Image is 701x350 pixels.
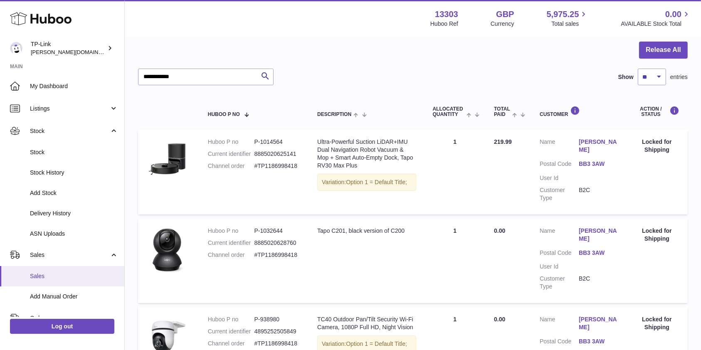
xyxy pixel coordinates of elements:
a: [PERSON_NAME] [579,315,618,331]
dt: Huboo P no [208,315,254,323]
span: Add Manual Order [30,293,118,301]
span: 219.99 [494,138,512,145]
span: ALLOCATED Quantity [433,106,464,117]
button: Release All [639,42,688,59]
a: BB3 3AW [579,160,618,168]
a: 5,975.25 Total sales [547,9,589,28]
div: TC40 Outdoor Pan/Tilt Security Wi-Fi Camera, 1080P Full HD, Night Vision [317,315,416,331]
dd: P-938980 [254,315,301,323]
dt: Postal Code [540,160,579,170]
img: susie.li@tp-link.com [10,42,22,54]
span: Stock [30,127,109,135]
dd: B2C [579,275,618,291]
span: 5,975.25 [547,9,579,20]
strong: 13303 [435,9,458,20]
div: Locked for Shipping [634,227,679,243]
dt: Customer Type [540,275,579,291]
div: Currency [491,20,514,28]
span: [PERSON_NAME][DOMAIN_NAME][EMAIL_ADDRESS][DOMAIN_NAME] [31,49,210,55]
dd: #TP1186998418 [254,162,301,170]
span: Stock [30,148,118,156]
span: Sales [30,272,118,280]
span: Option 1 = Default Title; [346,340,407,347]
dt: Channel order [208,251,254,259]
a: Log out [10,319,114,334]
dt: Channel order [208,162,254,170]
strong: GBP [496,9,514,20]
span: Total sales [551,20,588,28]
div: Action / Status [634,106,679,117]
dt: Name [540,227,579,245]
dt: Postal Code [540,338,579,348]
div: Tapo C201, black version of C200 [317,227,416,235]
span: 0.00 [494,227,505,234]
a: BB3 3AW [579,338,618,345]
span: Huboo P no [208,112,240,117]
span: ASN Uploads [30,230,118,238]
dt: Name [540,315,579,333]
span: AVAILABLE Stock Total [621,20,691,28]
span: Add Stock [30,189,118,197]
dt: Current identifier [208,239,254,247]
img: 133031739979760.jpg [146,227,188,273]
span: entries [670,73,688,81]
span: Delivery History [30,210,118,217]
div: Huboo Ref [430,20,458,28]
span: Option 1 = Default Title; [346,179,407,185]
dd: #TP1186998418 [254,340,301,348]
dt: Huboo P no [208,138,254,146]
td: 1 [425,130,486,214]
dt: Current identifier [208,150,254,158]
a: [PERSON_NAME] [579,227,618,243]
a: 0.00 AVAILABLE Stock Total [621,9,691,28]
span: Listings [30,105,109,113]
dt: User Id [540,263,579,271]
span: 0.00 [494,316,505,323]
dd: 4895252505849 [254,328,301,335]
td: 1 [425,219,486,303]
dd: #TP1186998418 [254,251,301,259]
span: Orders [30,314,109,322]
div: Ultra-Powerful Suction LiDAR+IMU Dual Navigation Robot Vacuum & Mop + Smart Auto-Empty Dock, Tapo... [317,138,416,170]
dd: P-1014564 [254,138,301,146]
span: Stock History [30,169,118,177]
dd: 8885020625141 [254,150,301,158]
div: Variation: [317,174,416,191]
div: Locked for Shipping [634,138,679,154]
img: 01_large_20240808023803n.jpg [146,138,188,180]
span: Sales [30,251,109,259]
span: My Dashboard [30,82,118,90]
dt: Postal Code [540,249,579,259]
label: Show [618,73,634,81]
dt: Channel order [208,340,254,348]
dt: Huboo P no [208,227,254,235]
dt: Name [540,138,579,156]
dt: Customer Type [540,186,579,202]
span: 0.00 [665,9,681,20]
dd: 8885020628760 [254,239,301,247]
dt: User Id [540,174,579,182]
div: Locked for Shipping [634,315,679,331]
div: Customer [540,106,618,117]
div: TP-Link [31,40,106,56]
a: [PERSON_NAME] [579,138,618,154]
span: Description [317,112,351,117]
a: BB3 3AW [579,249,618,257]
dt: Current identifier [208,328,254,335]
dd: P-1032644 [254,227,301,235]
dd: B2C [579,186,618,202]
span: Total paid [494,106,510,117]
